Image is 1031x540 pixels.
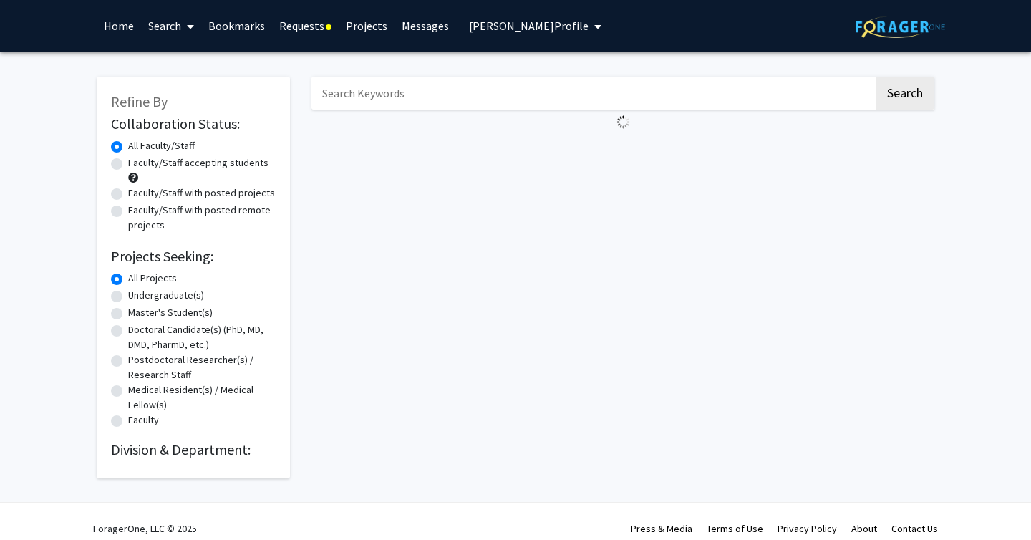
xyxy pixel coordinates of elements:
label: Master's Student(s) [128,305,213,320]
label: Faculty/Staff with posted remote projects [128,203,276,233]
button: Search [876,77,934,110]
span: [PERSON_NAME] Profile [469,19,589,33]
a: Bookmarks [201,1,272,51]
a: Terms of Use [707,522,763,535]
label: Faculty/Staff with posted projects [128,185,275,201]
h2: Division & Department: [111,441,276,458]
span: Refine By [111,92,168,110]
a: Projects [339,1,395,51]
input: Search Keywords [311,77,873,110]
label: Faculty/Staff accepting students [128,155,268,170]
a: About [851,522,877,535]
label: Faculty [128,413,159,428]
a: Search [141,1,201,51]
img: ForagerOne Logo [856,16,945,38]
label: Postdoctoral Researcher(s) / Research Staff [128,352,276,382]
label: All Faculty/Staff [128,138,195,153]
a: Messages [395,1,456,51]
img: Loading [611,110,636,135]
label: Doctoral Candidate(s) (PhD, MD, DMD, PharmD, etc.) [128,322,276,352]
a: Home [97,1,141,51]
a: Contact Us [891,522,938,535]
label: All Projects [128,271,177,286]
a: Press & Media [631,522,692,535]
a: Privacy Policy [778,522,837,535]
a: Requests [272,1,339,51]
label: Undergraduate(s) [128,288,204,303]
h2: Collaboration Status: [111,115,276,132]
label: Medical Resident(s) / Medical Fellow(s) [128,382,276,413]
h2: Projects Seeking: [111,248,276,265]
nav: Page navigation [311,135,934,168]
